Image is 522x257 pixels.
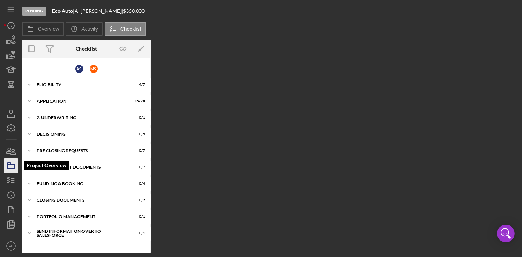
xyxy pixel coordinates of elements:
div: Portfolio Management [37,214,127,219]
div: M S [90,65,98,73]
div: 4 / 7 [132,82,145,87]
div: Send Information over to Salesforce [37,229,127,238]
label: Overview [38,26,59,32]
div: 0 / 1 [132,231,145,235]
div: Application [37,99,127,103]
div: 0 / 1 [132,115,145,120]
div: Funding & Booking [37,181,127,186]
label: Checklist [120,26,141,32]
div: Checklist [76,46,97,52]
div: Pre Closing Requests [37,148,127,153]
div: 0 / 7 [132,148,145,153]
text: AL [9,244,13,248]
div: Open Intercom Messenger [497,225,515,242]
b: Eco Auto [52,8,73,14]
button: Overview [22,22,64,36]
div: 0 / 7 [132,165,145,169]
div: Check Request Documents [37,165,127,169]
div: Pending [22,7,46,16]
div: Al [PERSON_NAME] | [75,8,123,14]
div: Closing Documents [37,198,127,202]
button: AL [4,239,18,253]
div: Decisioning [37,132,127,136]
div: 2. Underwriting [37,115,127,120]
div: 0 / 2 [132,198,145,202]
label: Activity [81,26,98,32]
div: $350,000 [123,8,147,14]
button: Activity [66,22,102,36]
div: 0 / 4 [132,181,145,186]
div: 15 / 28 [132,99,145,103]
button: Checklist [105,22,146,36]
div: 0 / 9 [132,132,145,136]
div: | [52,8,75,14]
div: Eligibility [37,82,127,87]
div: 0 / 1 [132,214,145,219]
div: A S [75,65,83,73]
